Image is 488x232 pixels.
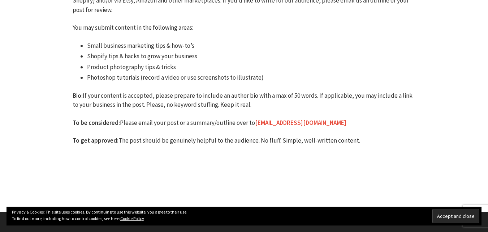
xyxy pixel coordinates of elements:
p: You may submit content in the following areas: [73,23,416,33]
p: If your content is accepted, please prepare to include an author bio with a max of 50 words. If a... [73,91,416,110]
a: [EMAIL_ADDRESS][DOMAIN_NAME] [255,119,346,127]
li: Shopify tips & hacks to grow your business [87,52,416,61]
strong: Bio: [73,92,83,100]
a: Cookie Policy [120,216,144,221]
strong: To get approved: [73,136,118,144]
li: Small business marketing tips & how-to’s [87,41,416,51]
li: Photoshop tutorials (record a video or use screenshots to illustrate) [87,73,416,83]
li: Product photography tips & tricks [87,63,416,72]
p: Please email your post or a summary/outline over to [73,118,416,128]
div: Privacy & Cookies: This site uses cookies. By continuing to use this website, you agree to their ... [7,207,481,225]
strong: To be considered: [73,119,120,127]
input: Accept and close [432,209,479,223]
p: The post should be genuinely helpful to the audience. No fluff. Simple, well-written content. [73,136,416,145]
